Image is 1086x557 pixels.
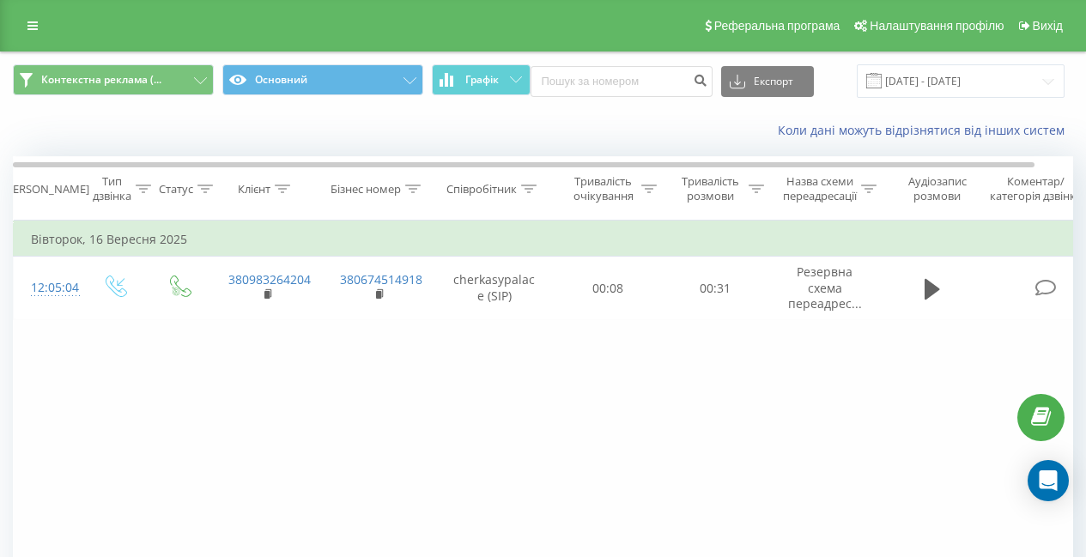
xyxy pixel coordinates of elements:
div: Тривалість очікування [569,174,637,203]
td: 00:31 [662,257,769,320]
span: Реферальна програма [714,19,840,33]
td: 00:08 [555,257,662,320]
div: Коментар/категорія дзвінка [986,174,1086,203]
div: Аудіозапис розмови [895,174,979,203]
div: Open Intercom Messenger [1028,460,1069,501]
div: [PERSON_NAME] [3,182,89,197]
div: Співробітник [446,182,517,197]
span: Графік [465,74,499,86]
button: Графік [432,64,531,95]
input: Пошук за номером [531,66,713,97]
div: Тривалість розмови [676,174,744,203]
button: Основний [222,64,423,95]
span: Налаштування профілю [870,19,1004,33]
td: cherkasypalace (SIP) [434,257,555,320]
a: Коли дані можуть відрізнятися вiд інших систем [778,122,1073,138]
span: Резервна схема переадрес... [788,263,862,311]
a: 380674514918 [340,271,422,288]
div: Бізнес номер [331,182,401,197]
a: 380983264204 [228,271,311,288]
div: Статус [159,182,193,197]
div: 12:05:04 [31,271,65,305]
span: Вихід [1033,19,1063,33]
div: Назва схеми переадресації [783,174,857,203]
span: Контекстна реклама (... [41,73,161,87]
div: Тип дзвінка [93,174,131,203]
button: Експорт [721,66,814,97]
button: Контекстна реклама (... [13,64,214,95]
div: Клієнт [238,182,270,197]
